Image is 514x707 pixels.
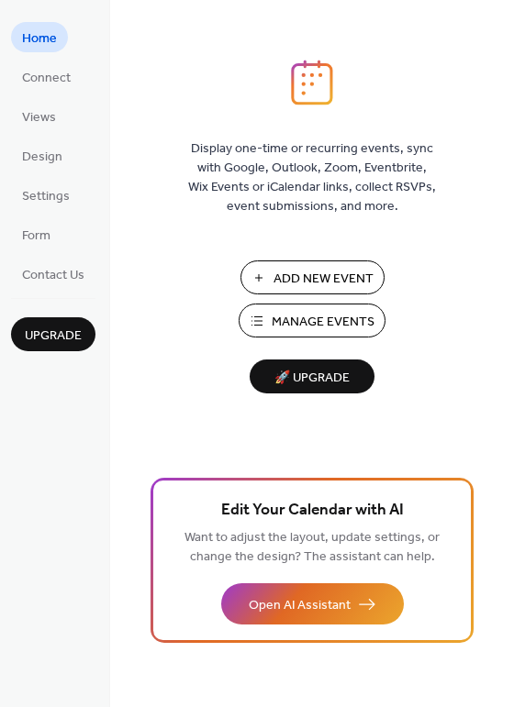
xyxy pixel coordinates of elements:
[11,22,68,52] a: Home
[249,596,351,615] span: Open AI Assistant
[11,317,95,351] button: Upgrade
[11,219,61,249] a: Form
[184,525,440,569] span: Want to adjust the layout, update settings, or change the design? The assistant can help.
[11,259,95,289] a: Contact Us
[22,266,84,285] span: Contact Us
[22,69,71,88] span: Connect
[272,313,374,332] span: Manage Events
[11,180,81,210] a: Settings
[274,270,374,289] span: Add New Event
[261,366,363,391] span: 🚀 Upgrade
[22,148,62,167] span: Design
[188,139,436,216] span: Display one-time or recurring events, sync with Google, Outlook, Zoom, Eventbrite, Wix Events or ...
[11,101,67,131] a: Views
[240,260,385,294] button: Add New Event
[11,140,73,171] a: Design
[250,359,374,393] button: 🚀 Upgrade
[22,29,57,49] span: Home
[221,583,404,624] button: Open AI Assistant
[291,60,333,105] img: logo_icon.svg
[22,187,70,206] span: Settings
[221,498,404,524] span: Edit Your Calendar with AI
[22,108,56,127] span: Views
[11,61,82,92] a: Connect
[239,304,385,337] button: Manage Events
[22,226,50,246] span: Form
[25,326,82,346] span: Upgrade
